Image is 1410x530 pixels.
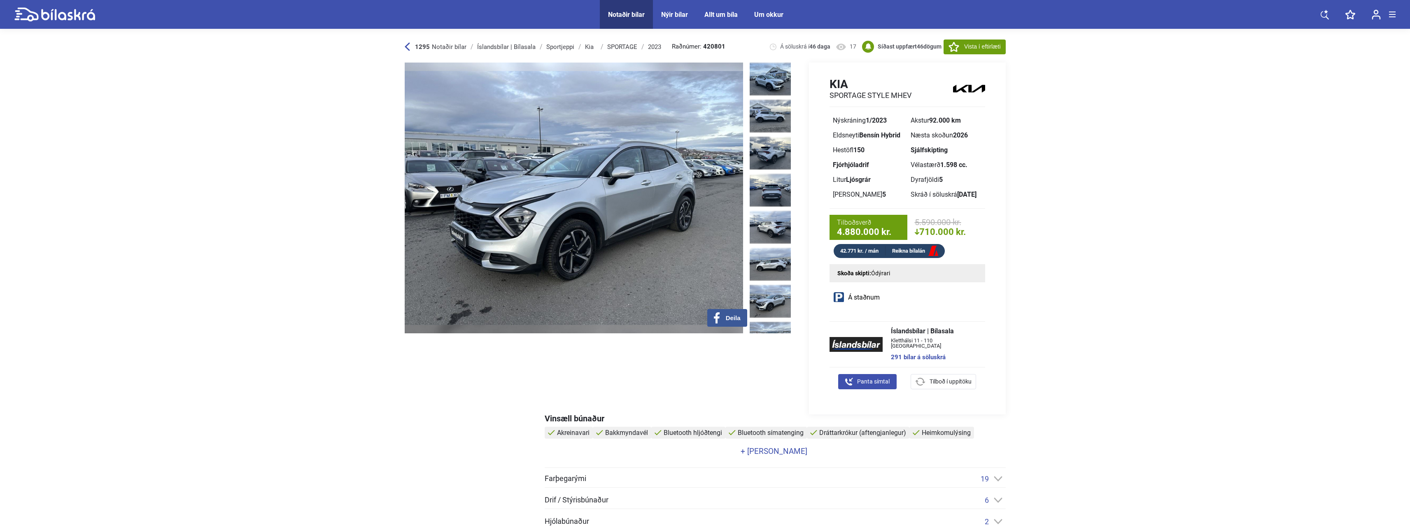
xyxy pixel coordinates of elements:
[985,517,989,526] span: 2
[930,377,972,386] span: Tilboð í uppítöku
[750,100,791,132] img: 1739916149_3671900060127848649_12216122211052857.jpg
[848,294,880,301] span: Á staðnum
[738,429,804,437] span: Bluetooth símatenging
[545,447,1004,455] a: + [PERSON_NAME]
[850,43,856,51] span: 17
[545,518,589,525] span: Hjólabúnaður
[939,176,943,184] b: 5
[878,43,942,50] b: Síðast uppfært dögum
[886,246,945,256] a: Reikna bílalán
[750,285,791,318] img: 1739916153_6606509974140261527_12216125651662710.jpg
[833,147,904,153] div: Hestöfl
[809,43,830,50] b: 46 daga
[891,328,977,335] span: Íslandsbílar | Bílasala
[750,174,791,207] img: 1739916151_3153980702895219854_12216123611974376.jpg
[859,131,900,139] b: Bensín Hybrid
[911,132,982,139] div: Næsta skoðun
[545,496,608,504] span: Drif / Stýrisbúnaður
[585,44,597,50] div: Kia
[750,137,791,170] img: 1739916150_6916719176407436776_12216122947173397.jpg
[891,354,977,360] a: 291 bílar á söluskrá
[940,161,967,169] b: 1.598 cc.
[929,116,961,124] b: 92.000 km
[607,44,637,50] div: SPORTAGE
[833,191,904,198] div: [PERSON_NAME]
[953,131,968,139] b: 2026
[664,429,722,437] span: Bluetooth hljóðtengi
[546,44,574,50] div: Sportjeppi
[833,161,869,169] b: Fjórhjóladrif
[917,43,923,50] span: 46
[953,77,985,100] img: logo Kia SPORTAGE STYLE MHEV
[545,414,1006,423] div: Vinsæll búnaður
[964,42,1000,51] span: Vista í eftirlæti
[750,211,791,244] img: 1739916151_1901234022884551568_12216124306906547.jpg
[415,43,430,51] b: 1295
[661,11,688,19] a: Nýir bílar
[557,429,590,437] span: Akreinavari
[846,176,871,184] b: Ljósgrár
[672,44,725,50] span: Raðnúmer:
[726,314,741,322] span: Deila
[833,117,904,124] div: Nýskráning
[477,44,536,50] div: Íslandsbílar | Bílasala
[750,248,791,281] img: 1739916152_7781308114392602322_12216124950786026.jpg
[750,63,791,95] img: 1739916148_2712750320755037361_12216121133581922.jpg
[866,116,887,124] b: 1/2023
[915,218,978,226] span: 5.590.000 kr.
[857,377,890,386] span: Panta símtal
[648,44,661,50] div: 2023
[944,40,1005,54] button: Vista í eftirlæti
[819,429,906,437] span: Dráttarkrókur (aftengjanlegur)
[915,227,978,237] span: 710.000 kr.
[911,191,982,198] div: Skráð í söluskrá
[891,338,977,349] span: Kletthálsi 11 - 110 [GEOGRAPHIC_DATA]
[754,11,783,19] a: Um okkur
[911,117,982,124] div: Akstur
[985,496,989,504] span: 6
[837,218,900,228] span: Tilboðsverð
[704,11,738,19] a: Allt um bíla
[605,429,648,437] span: Bakkmyndavél
[780,43,830,51] span: Á söluskrá í
[911,162,982,168] div: Vélastærð
[750,322,791,355] img: 1739916153_1632470458593094811_12216126342589594.jpg
[834,246,886,256] div: 42.771 kr. / mán
[981,474,989,483] span: 19
[837,270,871,277] strong: Skoða skipti:
[911,177,982,183] div: Dyrafjöldi
[703,44,725,50] b: 420801
[871,270,890,277] span: Ódýrari
[545,475,586,482] span: Farþegarými
[853,146,865,154] b: 150
[922,429,971,437] span: Heimkomulýsing
[830,77,911,91] h1: Kia
[957,191,977,198] b: [DATE]
[608,11,645,19] a: Notaðir bílar
[707,309,747,327] button: Deila
[833,132,904,139] div: Eldsneyti
[1372,9,1381,20] img: user-login.svg
[882,191,886,198] b: 5
[833,177,904,183] div: Litur
[911,146,948,154] b: Sjálfskipting
[432,43,466,51] span: Notaðir bílar
[837,228,900,237] span: 4.880.000 kr.
[830,91,911,100] h2: SPORTAGE STYLE MHEV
